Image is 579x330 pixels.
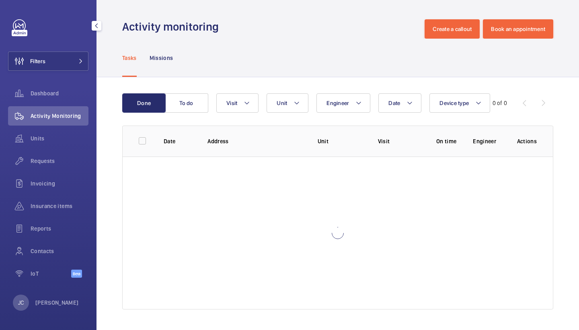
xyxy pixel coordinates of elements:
span: Units [31,134,88,142]
span: Dashboard [31,89,88,97]
h1: Activity monitoring [122,19,224,34]
span: Invoicing [31,179,88,188]
span: Visit [226,100,237,106]
button: Filters [8,52,88,71]
span: Insurance items [31,202,88,210]
p: Visit [378,137,420,145]
button: Device type [429,93,490,113]
button: Done [122,93,166,113]
span: Activity Monitoring [31,112,88,120]
p: On time [433,137,460,145]
p: Unit [318,137,365,145]
span: Requests [31,157,88,165]
button: Engineer [316,93,370,113]
button: Create a callout [425,19,480,39]
button: Book an appointment [483,19,553,39]
button: Visit [216,93,259,113]
button: Date [378,93,421,113]
p: [PERSON_NAME] [35,299,79,307]
button: Unit [267,93,308,113]
p: Actions [517,137,537,145]
span: Beta [71,270,82,278]
span: Engineer [326,100,349,106]
span: Filters [30,57,45,65]
p: Date [164,137,195,145]
span: Reports [31,225,88,233]
p: JC [18,299,24,307]
p: Tasks [122,54,137,62]
p: Engineer [473,137,504,145]
div: 0 of 0 [493,99,507,107]
span: Date [388,100,400,106]
button: To do [165,93,208,113]
p: Address [207,137,304,145]
span: Contacts [31,247,88,255]
span: IoT [31,270,71,278]
span: Device type [439,100,469,106]
span: Unit [277,100,287,106]
p: Missions [150,54,173,62]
